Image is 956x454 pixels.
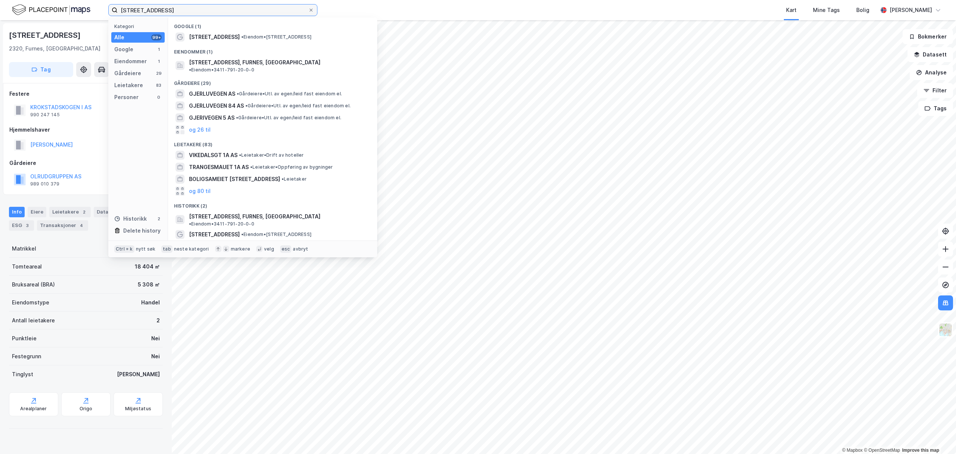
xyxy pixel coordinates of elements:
button: Bokmerker [903,29,953,44]
div: 18 404 ㎡ [135,262,160,271]
div: Leietakere (83) [168,136,377,149]
div: Kontrollprogram for chat [919,418,956,454]
span: • [282,176,284,182]
div: Tinglyst [12,370,33,379]
div: 3 [24,222,31,229]
div: [STREET_ADDRESS] [9,29,82,41]
span: • [189,67,191,73]
div: esc [280,245,292,253]
span: GJERIVEGEN 5 AS [189,113,235,122]
div: Hjemmelshaver [9,125,162,134]
div: Festere [9,89,162,98]
span: GJERLUVEGEN 84 AS [189,101,244,110]
span: • [241,231,243,237]
div: velg [264,246,274,252]
div: Nei [151,334,160,343]
div: Eiere [28,207,46,217]
div: 1 [156,58,162,64]
div: 2320, Furnes, [GEOGRAPHIC_DATA] [9,44,100,53]
div: Historikk (2) [168,197,377,211]
div: [PERSON_NAME] [890,6,932,15]
div: Origo [80,406,93,412]
span: • [239,152,241,158]
span: [STREET_ADDRESS] [189,230,240,239]
a: Mapbox [842,448,863,453]
div: tab [161,245,173,253]
span: Eiendom • 3411-791-20-0-0 [189,67,254,73]
button: Tags [918,101,953,116]
div: Transaksjoner [37,220,88,231]
div: nytt søk [136,246,156,252]
button: Tag [9,62,73,77]
div: Tomteareal [12,262,42,271]
a: Improve this map [902,448,939,453]
img: logo.f888ab2527a4732fd821a326f86c7f29.svg [12,3,90,16]
span: GJERLUVEGEN AS [189,89,235,98]
div: Eiendomstype [12,298,49,307]
div: Nei [151,352,160,361]
div: [PERSON_NAME] [117,370,160,379]
div: Delete history [123,226,161,235]
div: Datasett [94,207,122,217]
iframe: Chat Widget [919,418,956,454]
div: 0 [156,94,162,100]
span: Gårdeiere • Utl. av egen/leid fast eiendom el. [236,115,341,121]
span: Leietaker • Drift av hoteller [239,152,304,158]
span: Eiendom • [STREET_ADDRESS] [241,231,311,237]
div: Kategori [114,24,165,29]
div: Punktleie [12,334,37,343]
div: Festegrunn [12,352,41,361]
span: [STREET_ADDRESS], FURNES, [GEOGRAPHIC_DATA] [189,212,320,221]
div: Google [114,45,133,54]
div: Eiendommer (1) [168,43,377,56]
div: Gårdeiere [114,69,141,78]
span: • [241,34,243,40]
div: Bruksareal (BRA) [12,280,55,289]
div: Alle [114,33,124,42]
div: markere [231,246,250,252]
div: Matrikkel [12,244,36,253]
span: TRANGESMAUET 1A AS [189,163,249,172]
span: Eiendom • [STREET_ADDRESS] [241,34,311,40]
span: • [245,103,248,108]
div: Leietakere [114,81,143,90]
div: Bolig [856,6,869,15]
img: Z [938,323,953,337]
button: og 26 til [189,125,211,134]
div: 989 010 379 [30,181,59,187]
a: OpenStreetMap [864,448,900,453]
div: 29 [156,70,162,76]
div: neste kategori [174,246,209,252]
div: Gårdeiere (29) [168,74,377,88]
div: ESG [9,220,34,231]
button: Analyse [910,65,953,80]
span: [STREET_ADDRESS], FURNES, [GEOGRAPHIC_DATA] [189,58,320,67]
div: 5 308 ㎡ [138,280,160,289]
div: Leietakere [49,207,91,217]
div: Mine Tags [813,6,840,15]
div: Ctrl + k [114,245,134,253]
div: Info [9,207,25,217]
div: 2 [156,316,160,325]
span: [STREET_ADDRESS] [189,33,240,42]
div: Personer [114,93,139,102]
span: • [250,164,252,170]
div: Kart [786,6,797,15]
div: 2 [156,216,162,222]
span: Leietaker • Oppføring av bygninger [250,164,333,170]
span: Eiendom • 3411-791-20-0-0 [189,221,254,227]
div: 4 [78,222,85,229]
div: 99+ [151,34,162,40]
input: Søk på adresse, matrikkel, gårdeiere, leietakere eller personer [118,4,308,16]
div: 1 [156,46,162,52]
div: Historikk [114,214,147,223]
div: Arealplaner [20,406,47,412]
span: Leietaker [282,176,307,182]
span: VIKEDALSGT 1A AS [189,151,238,160]
div: Antall leietakere [12,316,55,325]
div: Google (1) [168,18,377,31]
div: Handel [141,298,160,307]
span: BOLIGSAMEIET [STREET_ADDRESS] [189,175,280,184]
div: Miljøstatus [125,406,151,412]
span: • [189,221,191,227]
